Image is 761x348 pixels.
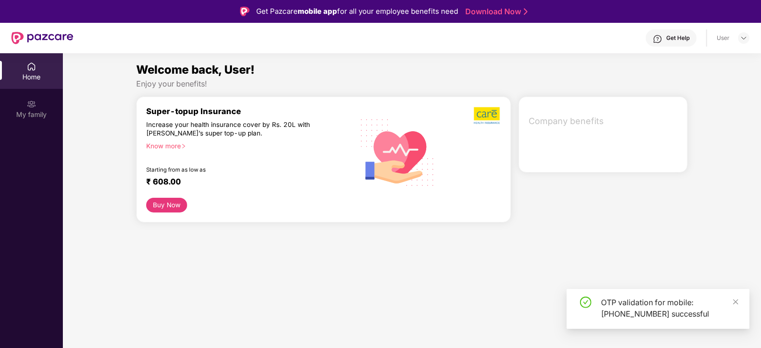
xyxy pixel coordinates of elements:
[11,32,73,44] img: New Pazcare Logo
[181,144,186,149] span: right
[27,99,36,109] img: svg+xml;base64,PHN2ZyB3aWR0aD0iMjAiIGhlaWdodD0iMjAiIHZpZXdCb3g9IjAgMCAyMCAyMCIgZmlsbD0ibm9uZSIgeG...
[353,107,442,197] img: svg+xml;base64,PHN2ZyB4bWxucz0iaHR0cDovL3d3dy53My5vcmcvMjAwMC9zdmciIHhtbG5zOnhsaW5rPSJodHRwOi8vd3...
[136,63,255,77] span: Welcome back, User!
[146,177,343,188] div: ₹ 608.00
[524,7,528,17] img: Stroke
[732,299,739,305] span: close
[717,34,730,42] div: User
[465,7,525,17] a: Download Now
[146,142,347,148] div: Know more
[529,115,680,128] span: Company benefits
[298,7,337,16] strong: mobile app
[27,62,36,71] img: svg+xml;base64,PHN2ZyBpZD0iSG9tZSIgeG1sbnM9Imh0dHA6Ly93d3cudzMub3JnLzIwMDAvc3ZnIiB3aWR0aD0iMjAiIG...
[740,34,748,42] img: svg+xml;base64,PHN2ZyBpZD0iRHJvcGRvd24tMzJ4MzIiIHhtbG5zPSJodHRwOi8vd3d3LnczLm9yZy8yMDAwL3N2ZyIgd2...
[666,34,690,42] div: Get Help
[240,7,250,16] img: Logo
[136,79,687,89] div: Enjoy your benefits!
[146,166,312,173] div: Starting from as low as
[146,198,187,213] button: Buy Now
[580,297,591,308] span: check-circle
[523,109,687,134] div: Company benefits
[474,106,501,125] img: b5dec4f62d2307b9de63beb79f102df3.png
[146,106,353,116] div: Super-topup Insurance
[146,120,312,137] div: Increase your health insurance cover by Rs. 20L with [PERSON_NAME]’s super top-up plan.
[653,34,662,44] img: svg+xml;base64,PHN2ZyBpZD0iSGVscC0zMngzMiIgeG1sbnM9Imh0dHA6Ly93d3cudzMub3JnLzIwMDAvc3ZnIiB3aWR0aD...
[601,297,738,319] div: OTP validation for mobile: [PHONE_NUMBER] successful
[256,6,458,17] div: Get Pazcare for all your employee benefits need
